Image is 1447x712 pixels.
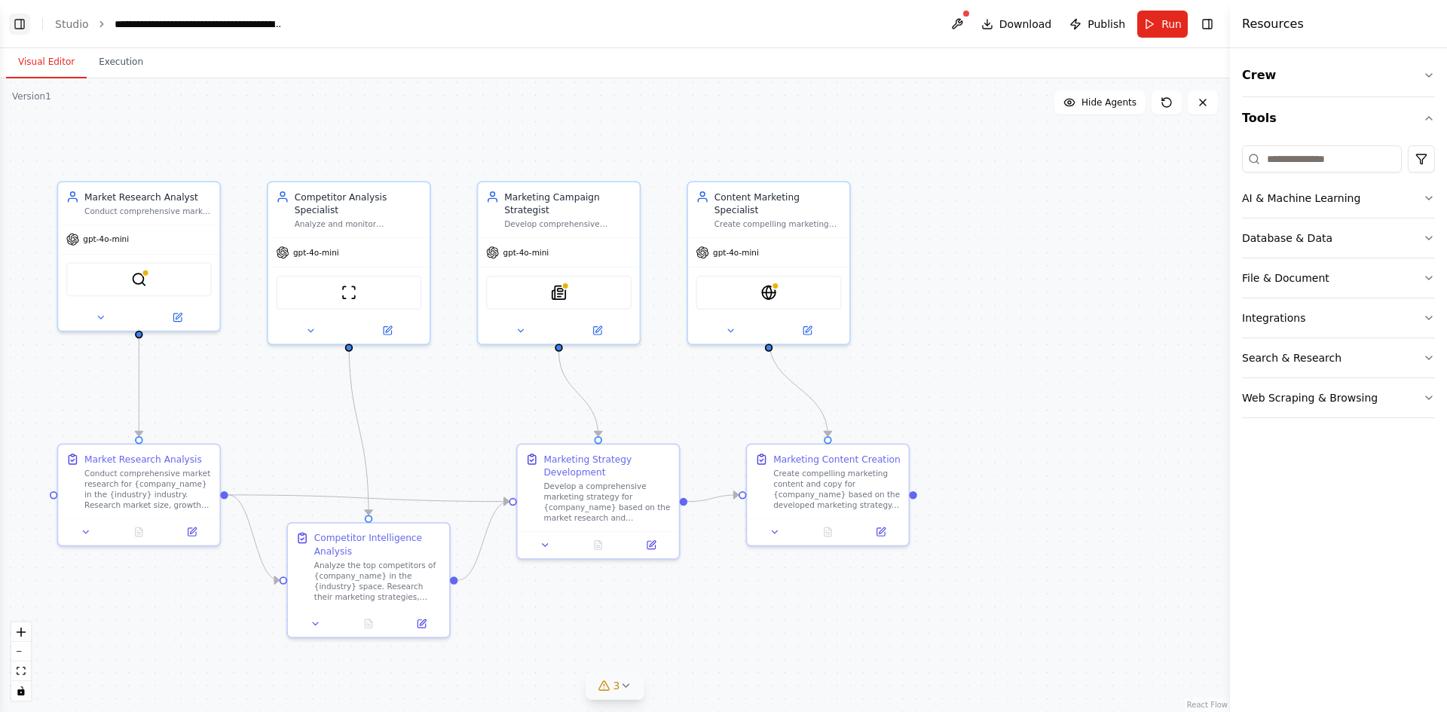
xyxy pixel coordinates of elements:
[399,616,444,631] button: Open in side panel
[133,338,145,436] g: Edge from 7e6459e4-e3a9-4f09-a438-98e7073cc784 to 0187157f-ee6a-4b45-ba5c-9d40d9c4d870
[975,11,1058,38] button: Download
[543,481,671,524] div: Develop a comprehensive marketing strategy for {company_name} based on the market research and co...
[457,495,509,587] g: Edge from 1851f2c4-c21c-45a1-b110-8329b02d0ec0 to a8764aaa-a533-4701-8174-f80c92fc2e50
[314,560,442,602] div: Analyze the top competitors of {company_name} in the {industry} space. Research their marketing s...
[131,271,147,287] img: SerplyWebSearchTool
[503,247,549,258] span: gpt-4o-mini
[746,444,910,547] div: Marketing Content CreationCreate compelling marketing content and copy for {company_name} based o...
[1242,338,1435,377] button: Search & Research
[1242,258,1435,298] button: File & Document
[342,338,375,515] g: Edge from 6869b20b-4580-4352-8659-64ecff373551 to 1851f2c4-c21c-45a1-b110-8329b02d0ec0
[613,678,620,693] span: 3
[341,285,356,301] img: ScrapeWebsiteTool
[560,322,634,338] button: Open in side panel
[295,191,422,217] div: Competitor Analysis Specialist
[84,453,202,466] div: Market Research Analysis
[295,219,422,230] div: Analyze and monitor competitors of {company_name} in the {industry} space, identifying their mark...
[1242,139,1435,430] div: Tools
[228,488,280,587] g: Edge from 0187157f-ee6a-4b45-ba5c-9d40d9c4d870 to 1851f2c4-c21c-45a1-b110-8329b02d0ec0
[586,672,644,700] button: 3
[629,537,674,553] button: Open in side panel
[1054,90,1146,115] button: Hide Agents
[714,219,842,230] div: Create compelling marketing content and copy for {company_name} campaigns, including blog posts, ...
[83,234,129,245] span: gpt-4o-mini
[1242,218,1435,258] button: Database & Data
[1088,17,1125,32] span: Publish
[687,488,739,508] g: Edge from a8764aaa-a533-4701-8174-f80c92fc2e50 to 428aefd0-8ad6-489c-bbb9-c35f536a6373
[11,642,31,662] button: zoom out
[57,181,222,332] div: Market Research AnalystConduct comprehensive market research and analysis for {company_name} in t...
[84,469,212,511] div: Conduct comprehensive market research for {company_name} in the {industry} industry. Research mar...
[773,469,901,511] div: Create compelling marketing content and copy for {company_name} based on the developed marketing ...
[1242,231,1332,246] div: Database & Data
[1063,11,1131,38] button: Publish
[1242,350,1341,365] div: Search & Research
[1242,191,1360,206] div: AI & Machine Learning
[999,17,1052,32] span: Download
[1081,96,1136,108] span: Hide Agents
[551,285,567,301] img: SerplyNewsSearchTool
[9,14,30,35] button: Show left sidebar
[87,47,155,78] button: Execution
[773,453,901,466] div: Marketing Content Creation
[57,444,222,547] div: Market Research AnalysisConduct comprehensive market research for {company_name} in the {industry...
[1161,17,1182,32] span: Run
[1137,11,1188,38] button: Run
[11,622,31,642] button: zoom in
[504,219,632,230] div: Develop comprehensive marketing campaign strategies for {company_name} based on market research a...
[1242,378,1435,417] button: Web Scraping & Browsing
[858,524,904,540] button: Open in side panel
[1197,14,1218,35] button: Hide right sidebar
[293,247,339,258] span: gpt-4o-mini
[1242,97,1435,139] button: Tools
[1242,179,1435,218] button: AI & Machine Learning
[11,622,31,701] div: React Flow controls
[1242,270,1329,286] div: File & Document
[543,453,671,479] div: Marketing Strategy Development
[286,522,451,638] div: Competitor Intelligence AnalysisAnalyze the top competitors of {company_name} in the {industry} s...
[516,444,681,560] div: Marketing Strategy DevelopmentDevelop a comprehensive marketing strategy for {company_name} based...
[714,191,842,217] div: Content Marketing Specialist
[314,531,442,558] div: Competitor Intelligence Analysis
[1242,390,1378,405] div: Web Scraping & Browsing
[55,18,89,30] a: Studio
[170,524,215,540] button: Open in side panel
[1242,15,1304,33] h4: Resources
[84,191,212,203] div: Market Research Analyst
[713,247,759,258] span: gpt-4o-mini
[228,488,509,508] g: Edge from 0187157f-ee6a-4b45-ba5c-9d40d9c4d870 to a8764aaa-a533-4701-8174-f80c92fc2e50
[571,537,626,553] button: No output available
[350,322,424,338] button: Open in side panel
[1242,298,1435,338] button: Integrations
[1242,310,1305,325] div: Integrations
[11,681,31,701] button: toggle interactivity
[770,322,844,338] button: Open in side panel
[55,17,284,32] nav: breadcrumb
[762,338,834,436] g: Edge from 516fe799-91e1-46ad-a9bd-621651f6fac8 to 428aefd0-8ad6-489c-bbb9-c35f536a6373
[477,181,641,345] div: Marketing Campaign StrategistDevelop comprehensive marketing campaign strategies for {company_nam...
[761,285,777,301] img: EXASearchTool
[552,352,605,436] g: Edge from 0b5dccf9-8b2d-40c5-bcab-8aaafe51ff5b to a8764aaa-a533-4701-8174-f80c92fc2e50
[6,47,87,78] button: Visual Editor
[341,616,396,631] button: No output available
[11,662,31,681] button: fit view
[140,310,214,325] button: Open in side panel
[1187,701,1228,709] a: React Flow attribution
[84,206,212,216] div: Conduct comprehensive market research and analysis for {company_name} in the {industry} industry,...
[111,524,167,540] button: No output available
[267,181,431,345] div: Competitor Analysis SpecialistAnalyze and monitor competitors of {company_name} in the {industry}...
[12,90,51,102] div: Version 1
[504,191,632,217] div: Marketing Campaign Strategist
[687,181,851,345] div: Content Marketing SpecialistCreate compelling marketing content and copy for {company_name} campa...
[800,524,856,540] button: No output available
[1242,54,1435,96] button: Crew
